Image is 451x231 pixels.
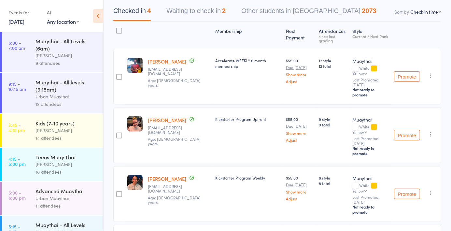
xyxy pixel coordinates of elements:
[35,127,98,134] div: [PERSON_NAME]
[8,81,26,92] time: 9:15 - 10:15 am
[319,180,347,186] span: 8 total
[35,161,98,168] div: [PERSON_NAME]
[410,8,438,15] div: Check in time
[352,58,389,64] div: Muaythai
[8,18,24,25] a: [DATE]
[394,130,420,140] button: Promote
[215,175,281,180] div: Kickstarter Program Weekly
[319,116,347,122] span: 9 style
[222,7,226,14] div: 2
[319,175,347,180] span: 8 style
[215,116,281,122] div: Kickstarter Program Upfront
[319,34,347,43] div: since last grading
[352,175,389,181] div: Muaythai
[47,7,79,18] div: At
[8,190,26,200] time: 5:00 - 6:00 pm
[352,195,389,204] small: Last Promoted: [DATE]
[35,153,98,161] div: Teens Muay Thai
[352,71,364,76] div: Yellow
[286,116,314,142] div: $55.00
[35,100,98,108] div: 12 attendees
[147,7,151,14] div: 4
[286,196,314,201] a: Adjust
[352,189,364,193] div: Yellow
[35,168,98,176] div: 18 attendees
[286,72,314,77] a: Show more
[352,66,389,76] div: White
[2,114,103,147] a: 3:45 -4:15 pmKids (7-10 years)[PERSON_NAME]14 attendees
[352,204,389,215] div: Not ready to promote
[352,124,389,134] div: White
[394,8,409,15] label: Sort by
[319,63,347,69] span: 12 total
[2,32,103,72] a: 6:00 -7:00 amMuaythai - All Levels (6am)[PERSON_NAME]9 attendees
[148,67,210,76] small: sterob0@outlook.com
[362,7,376,14] div: 2073
[35,221,98,228] div: Muaythai - All Levels
[35,79,98,93] div: Muaythai - All levels (9:15am)
[35,93,98,100] div: Urban Muaythai
[241,4,376,21] button: Other students in [GEOGRAPHIC_DATA]2073
[35,202,98,209] div: 11 attendees
[319,122,347,127] span: 9 total
[286,124,314,128] small: Due [DATE]
[47,18,79,25] div: Any location
[148,184,210,194] small: noemilopez.mkt@gmail.com
[286,175,314,201] div: $55.00
[352,87,389,97] div: Not ready to promote
[35,37,98,52] div: Muaythai - All Levels (6am)
[148,58,186,65] a: [PERSON_NAME]
[127,175,143,190] img: image1756713350.png
[286,138,314,142] a: Adjust
[352,146,389,156] div: Not ready to promote
[316,24,350,46] div: Atten­dances
[394,71,420,82] button: Promote
[352,183,389,193] div: White
[8,122,25,133] time: 3:45 - 4:15 pm
[127,58,143,73] img: image1751664900.png
[2,148,103,181] a: 4:15 -5:00 pmTeens Muay Thai[PERSON_NAME]18 attendees
[148,125,210,135] small: isabellamilne1@gmail.com
[286,131,314,135] a: Show more
[166,4,226,21] button: Waiting to check in2
[148,117,186,123] a: [PERSON_NAME]
[286,190,314,194] a: Show more
[352,130,364,134] div: Yellow
[8,156,26,166] time: 4:15 - 5:00 pm
[148,78,201,88] span: Age: [DEMOGRAPHIC_DATA] years
[286,182,314,187] small: Due [DATE]
[35,134,98,142] div: 14 attendees
[394,189,420,199] button: Promote
[286,58,314,83] div: $55.00
[8,7,40,18] div: Events for
[352,136,389,146] small: Last Promoted: [DATE]
[319,58,347,63] span: 12 style
[286,65,314,70] small: Due [DATE]
[8,40,25,51] time: 6:00 - 7:00 am
[283,24,316,46] div: Next Payment
[35,59,98,67] div: 9 attendees
[352,116,389,123] div: Muaythai
[352,34,389,38] div: Current / Next Rank
[2,182,103,215] a: 5:00 -6:00 pmAdvanced MuaythaiUrban Muaythai11 attendees
[286,79,314,83] a: Adjust
[2,73,103,113] a: 9:15 -10:15 amMuaythai - All levels (9:15am)Urban Muaythai12 attendees
[35,187,98,195] div: Advanced Muaythai
[127,116,143,132] img: image1756370380.png
[148,175,186,182] a: [PERSON_NAME]
[35,52,98,59] div: [PERSON_NAME]
[148,195,201,205] span: Age: [DEMOGRAPHIC_DATA] years
[35,195,98,202] div: Urban Muaythai
[113,4,151,21] button: Checked in4
[215,58,281,69] div: Accelerate WEEKLY 6 month membership
[148,136,201,146] span: Age: [DEMOGRAPHIC_DATA] years
[213,24,284,46] div: Membership
[352,78,389,87] small: Last Promoted: [DATE]
[35,120,98,127] div: Kids (7-10 years)
[350,24,391,46] div: Style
